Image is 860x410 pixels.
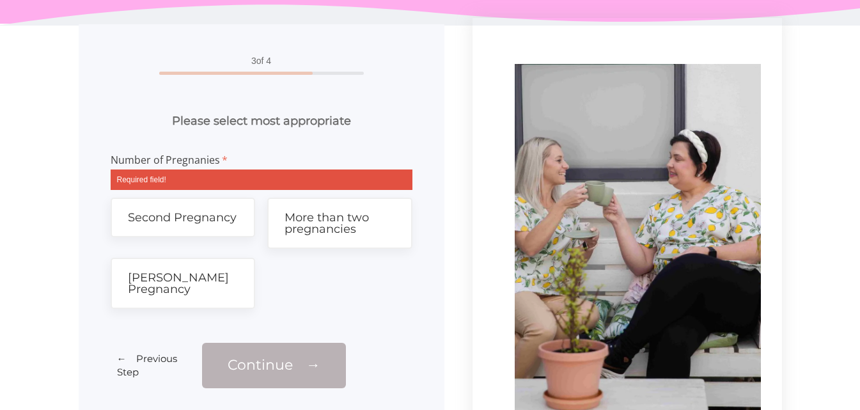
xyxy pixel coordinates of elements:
span: [PERSON_NAME] Pregnancy [128,271,229,296]
span: Number of Pregnanies [111,155,412,165]
span: Previous Step [117,352,177,378]
span: Second Pregnancy [128,210,237,225]
span: 3 [251,56,256,66]
span: Required field! [111,170,412,190]
h2: Please select most appropriate [111,113,412,129]
span: Continue [228,356,293,374]
span: More than two pregnancies [285,210,369,236]
span: → [306,356,320,374]
span: ← [117,352,127,365]
span: of 4 [134,56,389,65]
